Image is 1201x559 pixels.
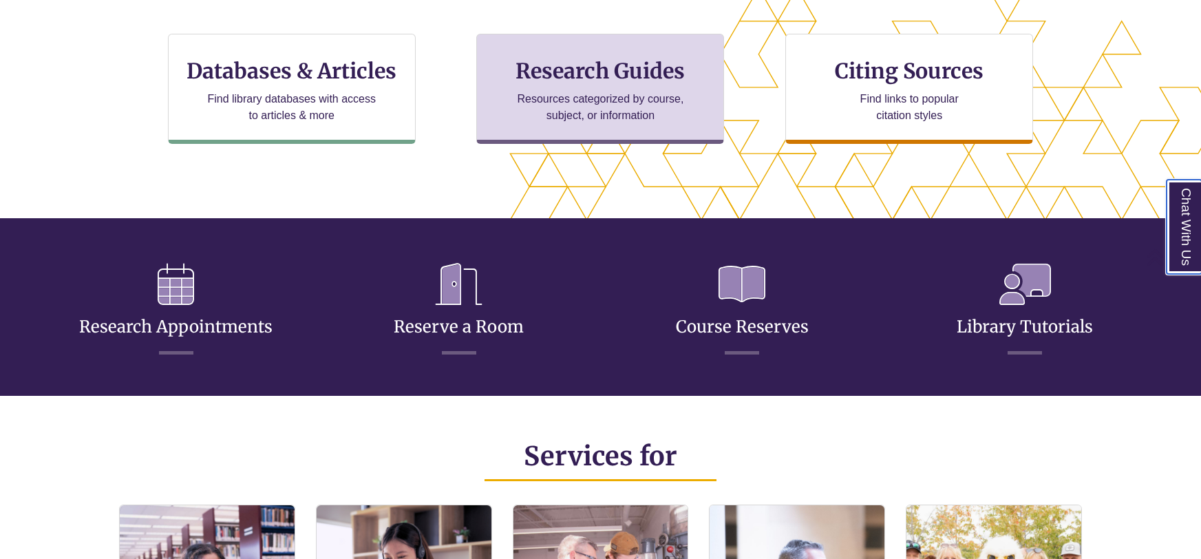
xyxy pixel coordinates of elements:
[202,91,381,124] p: Find library databases with access to articles & more
[825,58,993,84] h3: Citing Sources
[79,283,273,337] a: Research Appointments
[394,283,524,337] a: Reserve a Room
[168,34,416,144] a: Databases & Articles Find library databases with access to articles & more
[524,440,677,472] span: Services for
[957,283,1093,337] a: Library Tutorials
[476,34,724,144] a: Research Guides Resources categorized by course, subject, or information
[180,58,404,84] h3: Databases & Articles
[1146,248,1198,266] a: Back to Top
[488,58,712,84] h3: Research Guides
[785,34,1033,144] a: Citing Sources Find links to popular citation styles
[511,91,690,124] p: Resources categorized by course, subject, or information
[842,91,977,124] p: Find links to popular citation styles
[676,283,809,337] a: Course Reserves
